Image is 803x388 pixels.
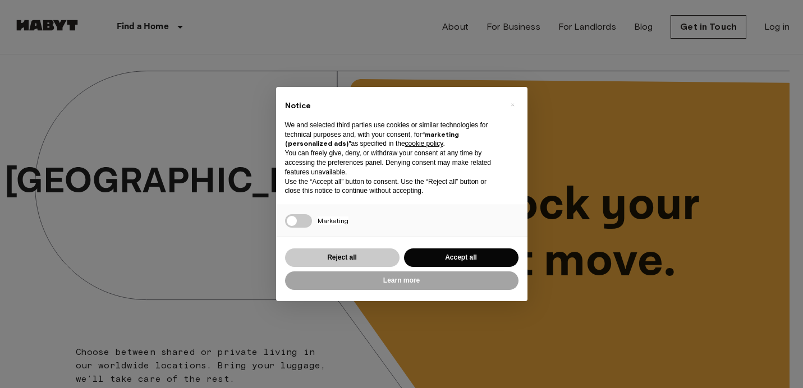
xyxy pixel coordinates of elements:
[511,98,515,112] span: ×
[285,149,501,177] p: You can freely give, deny, or withdraw your consent at any time by accessing the preferences pane...
[504,96,522,114] button: Close this notice
[404,248,518,267] button: Accept all
[285,177,501,196] p: Use the “Accept all” button to consent. Use the “Reject all” button or close this notice to conti...
[285,248,400,267] button: Reject all
[285,121,501,149] p: We and selected third parties use cookies or similar technologies for technical purposes and, wit...
[318,216,348,225] span: Marketing
[405,140,443,147] a: cookie policy
[285,130,459,148] strong: “marketing (personalized ads)”
[285,271,518,290] button: Learn more
[285,100,501,112] h2: Notice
